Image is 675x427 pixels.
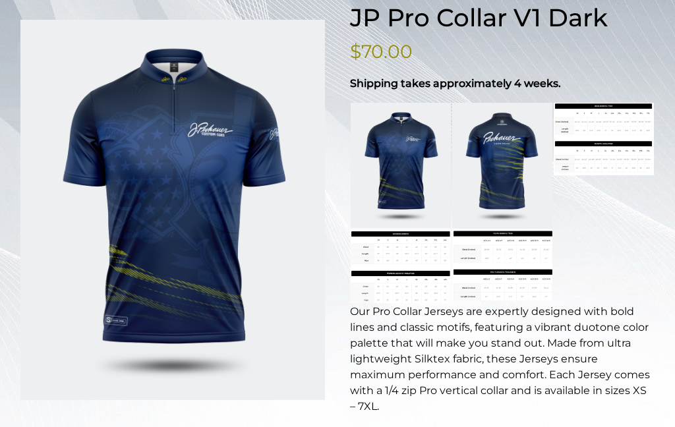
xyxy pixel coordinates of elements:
h1: JP Pro Collar V1 Dark [350,3,655,33]
strong: Shipping takes approximately 4 weeks. [350,77,561,90]
bdi: 70.00 [350,40,413,63]
img: V2.1 F [20,20,325,400]
span: $ [350,40,361,63]
p: Our Pro Collar Jerseys are expertly designed with bold lines and classic motifs, featuring a vibr... [350,304,655,414]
